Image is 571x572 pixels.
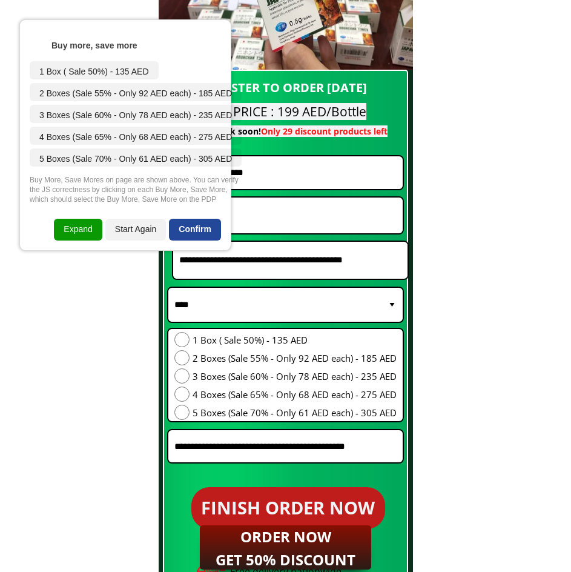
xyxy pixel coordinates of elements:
div: Start Again [105,219,167,241]
div: Buy More, Save Mores on page are shown above. You can verify the JS correctness by clicking on ea... [30,175,244,204]
div: REGISTER TO ORDER [DATE] [163,78,409,98]
span: 3 Boxes (Sale 60% - Only 78 AED each) - 235 AED [193,369,397,384]
p: FINISH ORDER NOW [191,487,385,529]
span: 2 Boxes (Sale 55% - Only 92 AED each) - 185 AED [193,351,397,365]
h2: ORDER NOW GET 50% DISCOUNT [208,525,363,572]
span: 4 Boxes (Sale 65% - Only 68 AED each) - 275 AED [193,387,397,402]
div: < [30,37,42,54]
div: 1 Box ( Sale 50%) - 135 AED [30,61,159,79]
div: Expand [54,219,102,241]
div: 5 Boxes (Sale 70% - Only 61 AED each) - 305 AED [30,148,242,167]
div: Confirm [169,219,221,241]
div: 2 Boxes (Sale 55% - Only 92 AED each) - 185 AED [30,83,242,101]
div: 3 Boxes (Sale 60% - Only 78 AED each) - 235 AED [30,105,242,123]
span: 5 Boxes (Sale 70% - Only 61 AED each) - 305 AED [193,405,397,420]
div: 4 Boxes (Sale 65% - Only 68 AED each) - 275 AED [30,127,242,145]
span: 1 Box ( Sale 50%) - 135 AED [193,333,397,347]
div: Buy more, save more [51,40,137,51]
